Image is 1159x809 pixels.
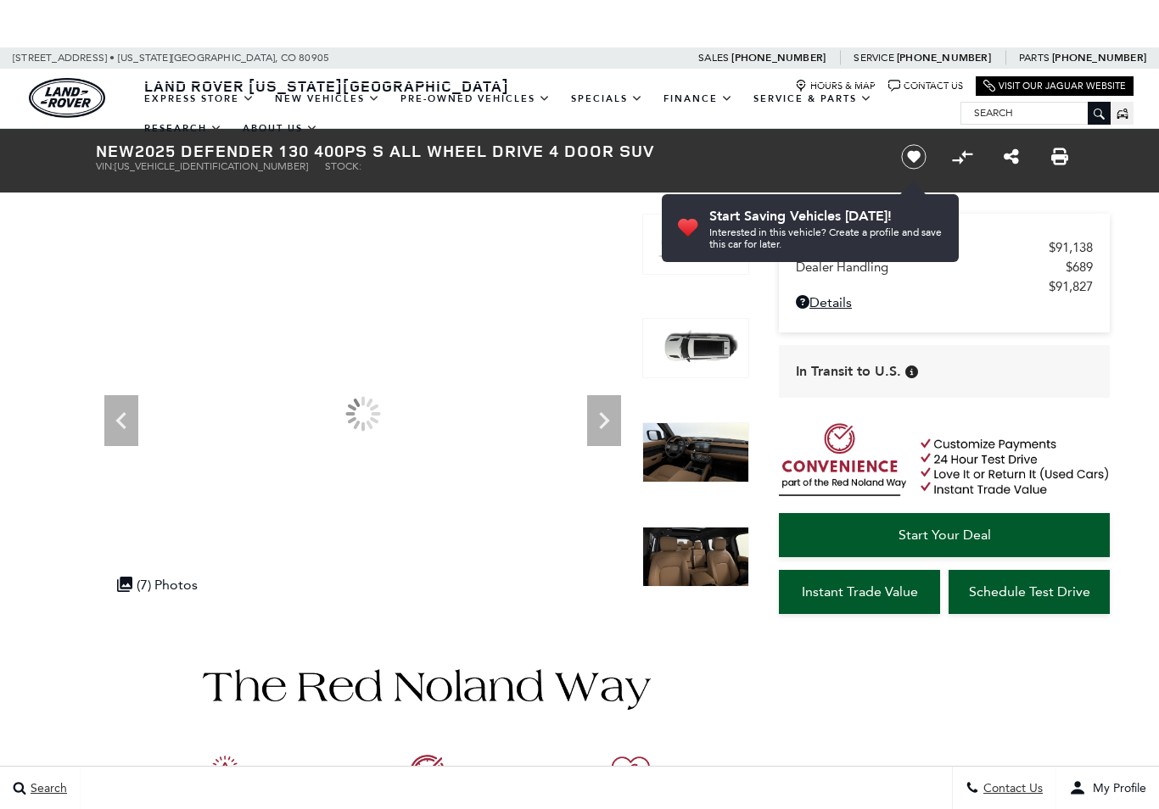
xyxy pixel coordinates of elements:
span: Schedule Test Drive [969,583,1090,600]
button: Compare vehicle [949,144,975,170]
a: MSRP $91,138 [796,240,1093,255]
span: [US_STATE][GEOGRAPHIC_DATA], [118,47,278,69]
img: Land Rover [29,78,105,118]
span: My Profile [1086,781,1146,795]
span: [STREET_ADDRESS] • [13,47,115,69]
a: Land Rover [US_STATE][GEOGRAPHIC_DATA] [134,75,519,96]
a: $91,827 [796,279,1093,294]
img: New 2025 Fuji White LAND ROVER 400PS S image 4 [642,318,749,379]
span: Parts [1019,52,1050,64]
a: Specials [561,84,653,114]
a: Service & Parts [743,84,882,114]
span: VIN: [96,160,115,172]
a: [PHONE_NUMBER] [897,51,991,64]
img: New 2025 Fuji White LAND ROVER 400PS S image 6 [642,527,749,588]
a: [PHONE_NUMBER] [1052,51,1146,64]
a: Start Your Deal [779,513,1110,557]
span: CO [281,47,296,69]
nav: Main Navigation [134,84,960,143]
a: land-rover [29,78,105,118]
a: Finance [653,84,743,114]
a: Print this New 2025 Defender 130 400PS S All Wheel Drive 4 Door SUV [1051,147,1068,167]
span: In Transit to U.S. [796,362,901,381]
span: Start Your Deal [899,527,991,543]
a: Pre-Owned Vehicles [390,84,561,114]
span: Instant Trade Value [802,583,918,600]
span: $91,827 [1049,279,1093,294]
a: Visit Our Jaguar Website [983,80,1126,92]
a: Hours & Map [795,80,876,92]
span: Contact Us [979,781,1043,795]
a: Schedule Test Drive [949,570,1110,614]
h1: 2025 Defender 130 400PS S All Wheel Drive 4 Door SUV [96,142,872,160]
input: Search [961,103,1110,123]
span: $91,138 [1049,240,1093,255]
a: EXPRESS STORE [134,84,265,114]
a: Details [796,294,1093,310]
a: Research [134,114,232,143]
span: $689 [1066,259,1093,275]
button: Save vehicle [895,143,932,170]
img: New 2025 Fuji White LAND ROVER 400PS S image 5 [642,422,749,483]
a: [STREET_ADDRESS] • [US_STATE][GEOGRAPHIC_DATA], CO 80905 [13,52,329,64]
a: Instant Trade Value [779,570,940,614]
a: About Us [232,114,328,143]
a: Contact Us [888,80,963,92]
div: Previous [104,395,138,446]
span: Stock: [325,160,361,172]
a: Share this New 2025 Defender 130 400PS S All Wheel Drive 4 Door SUV [1004,147,1019,167]
button: Open user profile menu [1056,767,1159,809]
span: Search [26,781,67,795]
span: Dealer Handling [796,259,1066,275]
span: 80905 [299,47,329,69]
a: Dealer Handling $689 [796,259,1093,275]
strong: New [96,139,135,162]
span: [US_VEHICLE_IDENTIFICATION_NUMBER] [115,160,308,172]
span: MSRP [796,240,1049,255]
img: New 2025 Fuji White LAND ROVER 400PS S image 3 [642,214,749,275]
a: New Vehicles [265,84,390,114]
div: Next [587,395,621,446]
div: Vehicle has shipped from factory of origin. Estimated time of delivery to Retailer is on average ... [905,365,918,378]
span: Land Rover [US_STATE][GEOGRAPHIC_DATA] [144,75,509,96]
